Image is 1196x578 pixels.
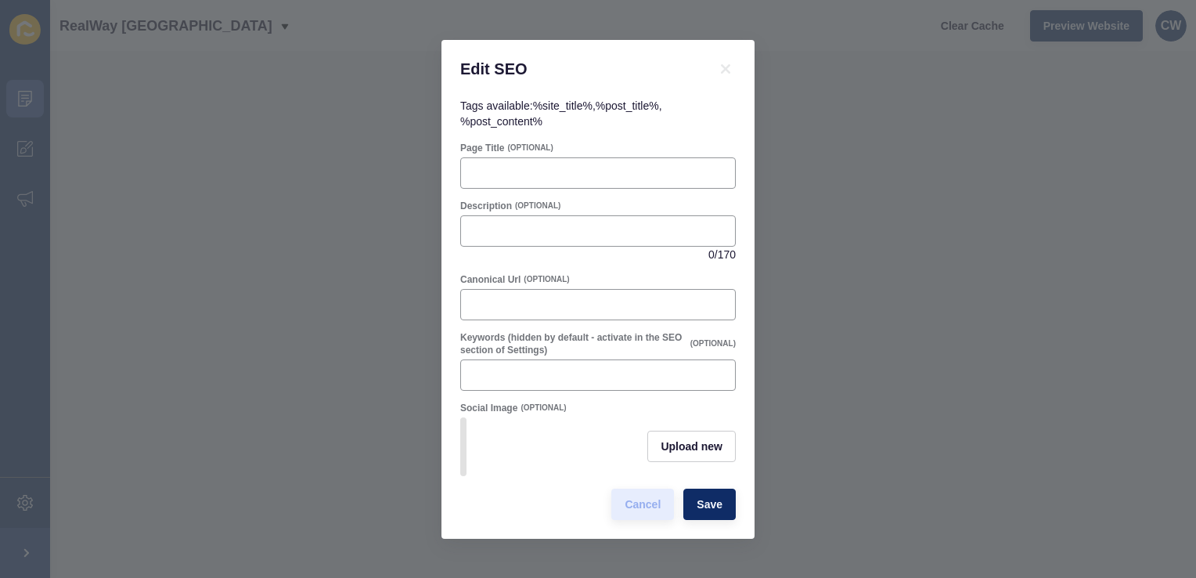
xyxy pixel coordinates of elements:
[596,99,659,112] code: %post_title%
[507,143,553,154] span: (OPTIONAL)
[460,142,504,154] label: Page Title
[460,402,517,414] label: Social Image
[683,489,736,520] button: Save
[715,247,718,262] span: /
[460,273,521,286] label: Canonical Url
[611,489,674,520] button: Cancel
[625,497,661,512] span: Cancel
[521,403,566,414] span: (OPTIONAL)
[533,99,593,112] code: %site_title%
[460,59,697,79] h1: Edit SEO
[460,115,542,128] code: %post_content%
[460,200,512,212] label: Description
[647,431,736,462] button: Upload new
[690,338,736,349] span: (OPTIONAL)
[697,497,722,512] span: Save
[661,439,722,454] span: Upload new
[515,200,560,211] span: (OPTIONAL)
[460,331,687,356] label: Keywords (hidden by default - activate in the SEO section of Settings)
[460,99,662,128] span: Tags available: , ,
[708,247,715,262] span: 0
[524,274,569,285] span: (OPTIONAL)
[718,247,736,262] span: 170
